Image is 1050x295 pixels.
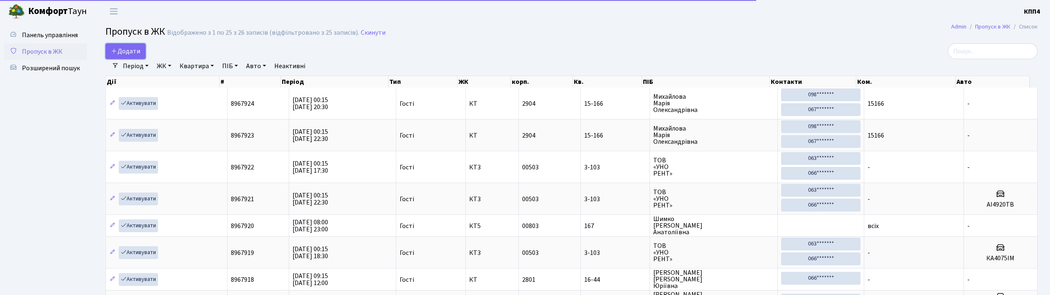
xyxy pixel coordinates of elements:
[939,18,1050,36] nav: breadcrumb
[400,276,414,283] span: Гості
[22,31,78,40] span: Панель управління
[292,127,328,143] span: [DATE] 00:15 [DATE] 22:30
[511,76,573,88] th: корп.
[400,223,414,229] span: Гості
[105,24,165,39] span: Пропуск в ЖК
[856,76,956,88] th: Ком.
[400,100,414,107] span: Гості
[868,195,870,204] span: -
[119,193,158,205] a: Активувати
[388,76,458,88] th: Тип
[153,59,175,73] a: ЖК
[292,271,328,288] span: [DATE] 09:15 [DATE] 12:00
[119,219,158,232] a: Активувати
[469,223,515,229] span: КТ5
[292,245,328,261] span: [DATE] 00:15 [DATE] 18:30
[522,163,539,172] span: 00503
[119,161,158,174] a: Активувати
[868,99,884,108] span: 15166
[231,275,254,284] span: 8967918
[642,76,770,88] th: ПІБ
[231,163,254,172] span: 8967922
[975,22,1010,31] a: Пропуск в ЖК
[522,195,539,204] span: 00503
[967,255,1034,262] h5: КА4075ІМ
[271,59,309,73] a: Неактивні
[868,131,884,140] span: 15166
[469,196,515,202] span: КТ3
[522,248,539,257] span: 00503
[361,29,386,37] a: Скинути
[28,5,68,18] b: Комфорт
[967,163,970,172] span: -
[469,164,515,171] span: КТ3
[653,125,774,145] span: Михайлова Марія Олександрівна
[400,196,414,202] span: Гості
[22,47,62,56] span: Пропуск в ЖК
[522,275,535,284] span: 2801
[119,97,158,110] a: Активувати
[951,22,966,31] a: Admin
[111,47,140,56] span: Додати
[167,29,359,37] div: Відображено з 1 по 25 з 26 записів (відфільтровано з 25 записів).
[584,223,646,229] span: 167
[1024,7,1040,17] a: КПП4
[653,243,774,262] span: ТОВ «УНО РЕНТ»
[1024,7,1040,16] b: КПП4
[584,100,646,107] span: 15-166
[220,76,281,88] th: #
[28,5,87,19] span: Таун
[573,76,642,88] th: Кв.
[967,99,970,108] span: -
[292,159,328,175] span: [DATE] 00:15 [DATE] 17:30
[469,132,515,139] span: КТ
[231,99,254,108] span: 8967924
[967,201,1034,209] h5: АI4920TB
[458,76,511,88] th: ЖК
[219,59,241,73] a: ПІБ
[119,273,158,286] a: Активувати
[400,164,414,171] span: Гості
[584,196,646,202] span: 3-103
[469,250,515,256] span: КТ3
[22,64,80,73] span: Розширений пошук
[967,221,970,231] span: -
[292,218,328,234] span: [DATE] 08:00 [DATE] 23:00
[8,3,25,20] img: logo.png
[584,250,646,256] span: 3-103
[522,99,535,108] span: 2904
[469,276,515,283] span: КТ
[400,132,414,139] span: Гості
[103,5,124,18] button: Переключити навігацію
[120,59,152,73] a: Період
[4,60,87,76] a: Розширений пошук
[231,248,254,257] span: 8967919
[584,276,646,283] span: 16-44
[653,269,774,289] span: [PERSON_NAME] [PERSON_NAME] Юріївна
[292,95,328,112] span: [DATE] 00:15 [DATE] 20:30
[584,164,646,171] span: 3-103
[106,76,220,88] th: Дії
[231,195,254,204] span: 8967921
[868,221,879,231] span: всіх
[868,275,870,284] span: -
[584,132,646,139] span: 15-166
[956,76,1030,88] th: Авто
[231,221,254,231] span: 8967920
[522,221,539,231] span: 00803
[231,131,254,140] span: 8967923
[469,100,515,107] span: КТ
[1010,22,1038,31] li: Список
[105,43,146,59] a: Додати
[119,246,158,259] a: Активувати
[653,189,774,209] span: ТОВ «УНО РЕНТ»
[281,76,388,88] th: Період
[948,43,1038,59] input: Пошук...
[653,157,774,177] span: ТОВ «УНО РЕНТ»
[653,93,774,113] span: Михайлова Марія Олександрівна
[868,163,870,172] span: -
[400,250,414,256] span: Гості
[653,216,774,236] span: Шимко [PERSON_NAME] Анатоліївна
[522,131,535,140] span: 2904
[967,131,970,140] span: -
